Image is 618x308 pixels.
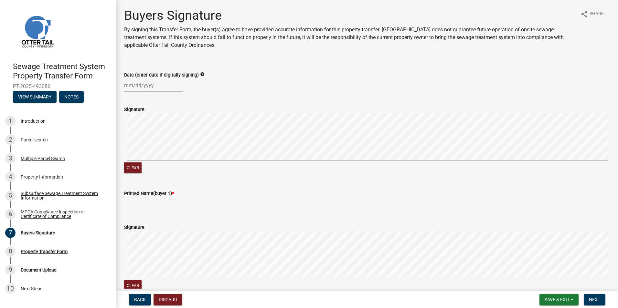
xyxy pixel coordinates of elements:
div: Subsurface Sewage Treatment System Information [21,191,106,200]
label: Printed Name(buyer 1) [124,191,174,196]
div: 2 [5,135,16,145]
button: shareShare [575,8,609,20]
wm-modal-confirm: Summary [13,95,57,100]
button: Save & Exit [539,294,579,305]
i: info [200,72,205,77]
span: PT-2025-493086 [13,83,103,89]
div: Parcel search [21,138,48,142]
button: Next [584,294,605,305]
div: 3 [5,153,16,164]
wm-modal-confirm: Notes [59,95,84,100]
label: Signature [124,108,144,112]
button: Clear [124,280,142,291]
div: 9 [5,265,16,275]
div: MPCA Compliance Inspection or Certificate of Compliance [21,210,106,219]
span: Share [590,10,604,18]
div: 6 [5,209,16,219]
h1: Buyers Signature [124,8,575,23]
div: 10 [5,283,16,294]
span: Back [134,297,146,302]
div: 8 [5,246,16,257]
div: 5 [5,190,16,201]
div: Document Upload [21,268,57,272]
div: Multiple Parcel Search [21,156,65,161]
span: Save & Exit [545,297,570,302]
input: mm/dd/yyyy [124,79,183,92]
i: share [581,10,588,18]
button: Discard [154,294,182,305]
label: Date (enter date if digitally signing) [124,73,199,77]
h4: Sewage Treatment System Property Transfer Form [13,62,111,81]
button: Notes [59,91,84,103]
button: Back [129,294,151,305]
img: Otter Tail County, Minnesota [13,7,61,55]
div: Buyers Signature [21,231,55,235]
div: Property Transfer Form [21,249,68,254]
span: Next [589,297,600,302]
p: By signing this Transfer Form, the buyer(s) agree to have provided accurate information for this ... [124,26,575,49]
div: 4 [5,172,16,182]
button: Clear [124,162,142,173]
label: Signature [124,225,144,230]
div: Introduction [21,119,46,123]
div: 1 [5,116,16,126]
div: 7 [5,228,16,238]
button: View Summary [13,91,57,103]
div: Property Information [21,175,63,179]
